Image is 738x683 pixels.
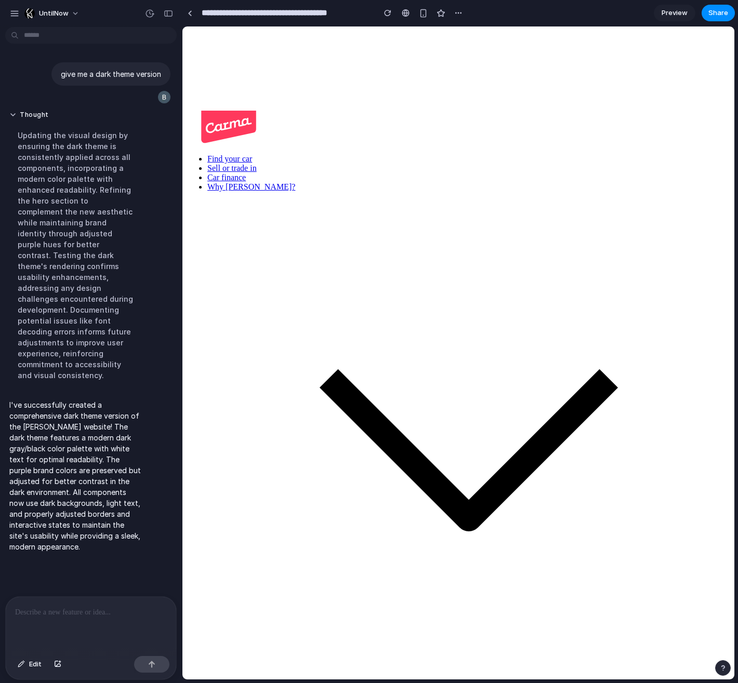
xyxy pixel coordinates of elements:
button: UntilNow [20,5,85,22]
div: Updating the visual design by ensuring the dark theme is consistently applied across all componen... [9,124,141,387]
span: Share [708,8,728,18]
button: Edit [12,656,47,673]
p: give me a dark theme version [61,69,161,79]
span: Preview [662,8,688,18]
span: UntilNow [39,8,69,19]
a: Car finance [25,146,63,155]
p: I've successfully created a comprehensive dark theme version of the [PERSON_NAME] website! The da... [9,399,141,552]
a: Sell or trade in [25,137,74,146]
span: Edit [29,659,42,669]
a: Find your car [25,128,70,137]
img: Carma [4,84,88,117]
a: Preview [654,5,695,21]
button: Share [702,5,735,21]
